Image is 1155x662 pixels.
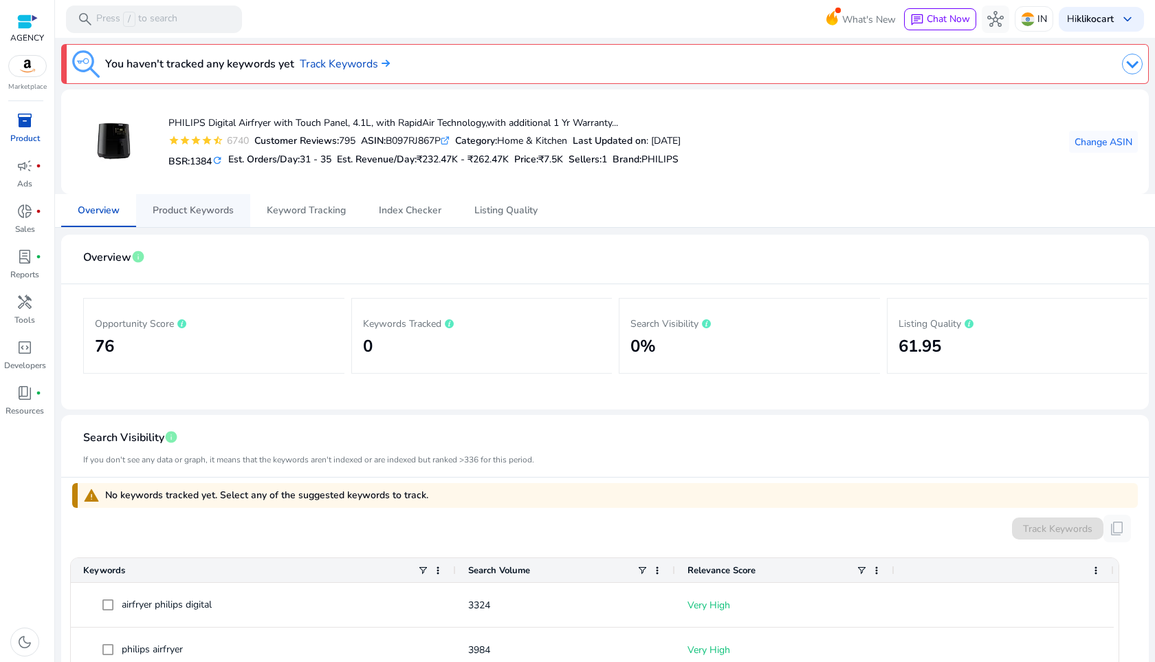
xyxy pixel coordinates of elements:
mat-icon: star [201,135,212,146]
span: fiber_manual_record [36,390,41,396]
span: Product Keywords [153,206,234,215]
p: Search Visibility [630,314,869,331]
img: in.svg [1021,12,1035,26]
b: Customer Reviews: [254,134,339,147]
p: Resources [5,405,44,417]
h5: : [613,154,679,166]
span: Keyword Tracking [267,206,346,215]
p: Very High [687,591,882,619]
div: B097RJ867P [361,134,450,148]
mat-icon: star [168,135,179,146]
mat-icon: star_half [212,135,223,146]
span: fiber_manual_record [36,209,41,214]
span: chat [910,13,924,27]
span: 3984 [468,643,490,656]
h2: 0% [630,337,869,356]
p: AGENCY [10,32,44,44]
span: warning [83,487,100,504]
span: info [164,430,178,444]
button: hub [982,6,1009,33]
span: Search Volume [468,564,530,577]
span: fiber_manual_record [36,254,41,259]
div: 6740 [223,134,249,148]
p: Developers [4,359,46,372]
div: Home & Kitchen [455,134,567,148]
button: chatChat Now [904,8,976,30]
p: Listing Quality [899,314,1137,331]
img: amazon.svg [9,56,46,76]
span: hub [987,11,1004,28]
span: Keywords [83,564,125,577]
p: Product [10,132,40,145]
span: 3324 [468,599,490,612]
p: Ads [17,178,32,190]
button: Change ASIN [1069,131,1138,153]
p: Marketplace [8,82,47,92]
span: handyman [16,294,33,310]
span: Listing Quality [474,206,538,215]
img: 31PPBvB-EyL._SS100_.jpg [88,116,140,168]
span: donut_small [16,203,33,220]
span: Search Visibility [83,426,164,450]
div: 795 [254,134,355,148]
span: code_blocks [16,339,33,356]
span: inventory_2 [16,112,33,129]
p: Keywords Tracked [363,314,602,331]
h2: 0 [363,337,602,356]
div: : [DATE] [573,134,681,148]
img: keyword-tracking.svg [72,50,100,78]
span: airfryer philips digital [122,598,212,611]
mat-card-subtitle: If you don't see any data or graph, it means that the keywords aren't indexed or are indexed but ... [83,453,534,467]
span: philips airfryer [122,643,183,656]
h5: Sellers: [569,154,607,166]
span: info [131,250,145,264]
p: Hi [1067,14,1114,24]
h5: Price: [514,154,563,166]
img: dropdown-arrow.svg [1122,54,1143,74]
span: Brand [613,153,639,166]
span: Overview [83,246,131,270]
p: IN [1037,7,1047,31]
span: ₹232.47K - ₹262.47K [417,153,509,166]
span: Chat Now [927,12,970,25]
span: campaign [16,158,33,174]
p: Tools [14,314,35,326]
mat-icon: star [179,135,190,146]
h5: Est. Revenue/Day: [337,154,509,166]
span: lab_profile [16,248,33,265]
span: Change ASIN [1075,135,1132,149]
span: PHILIPS [641,153,679,166]
span: book_4 [16,385,33,401]
span: ₹7.5K [538,153,563,166]
p: Reports [10,268,39,281]
h5: BSR: [168,153,223,168]
h4: PHILIPS Digital Airfryer with Touch Panel, 4.1L, with RapidAir Technology,with additional 1 Yr Wa... [168,118,681,129]
a: Track Keywords [300,56,390,72]
b: ASIN: [361,134,386,147]
span: Overview [78,206,120,215]
p: Opportunity Score [95,314,333,331]
span: search [77,11,93,28]
h2: 61.95 [899,337,1137,356]
span: Relevance Score [687,564,756,577]
mat-icon: star [190,135,201,146]
h3: You haven't tracked any keywords yet [105,56,294,72]
span: 1 [602,153,607,166]
p: Sales [15,223,35,235]
img: arrow-right.svg [378,59,390,67]
span: No keywords tracked yet. Select any of the suggested keywords to track. [105,489,428,502]
span: Index Checker [379,206,441,215]
h5: Est. Orders/Day: [228,154,331,166]
b: klikocart [1077,12,1114,25]
span: 31 - 35 [300,153,331,166]
p: Press to search [96,12,177,27]
span: fiber_manual_record [36,163,41,169]
h2: 76 [95,337,333,356]
b: Category: [455,134,497,147]
span: / [123,12,135,27]
span: What's New [842,8,896,32]
b: Last Updated on [573,134,646,147]
span: keyboard_arrow_down [1119,11,1136,28]
span: 1384 [190,155,212,168]
span: dark_mode [16,634,33,650]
